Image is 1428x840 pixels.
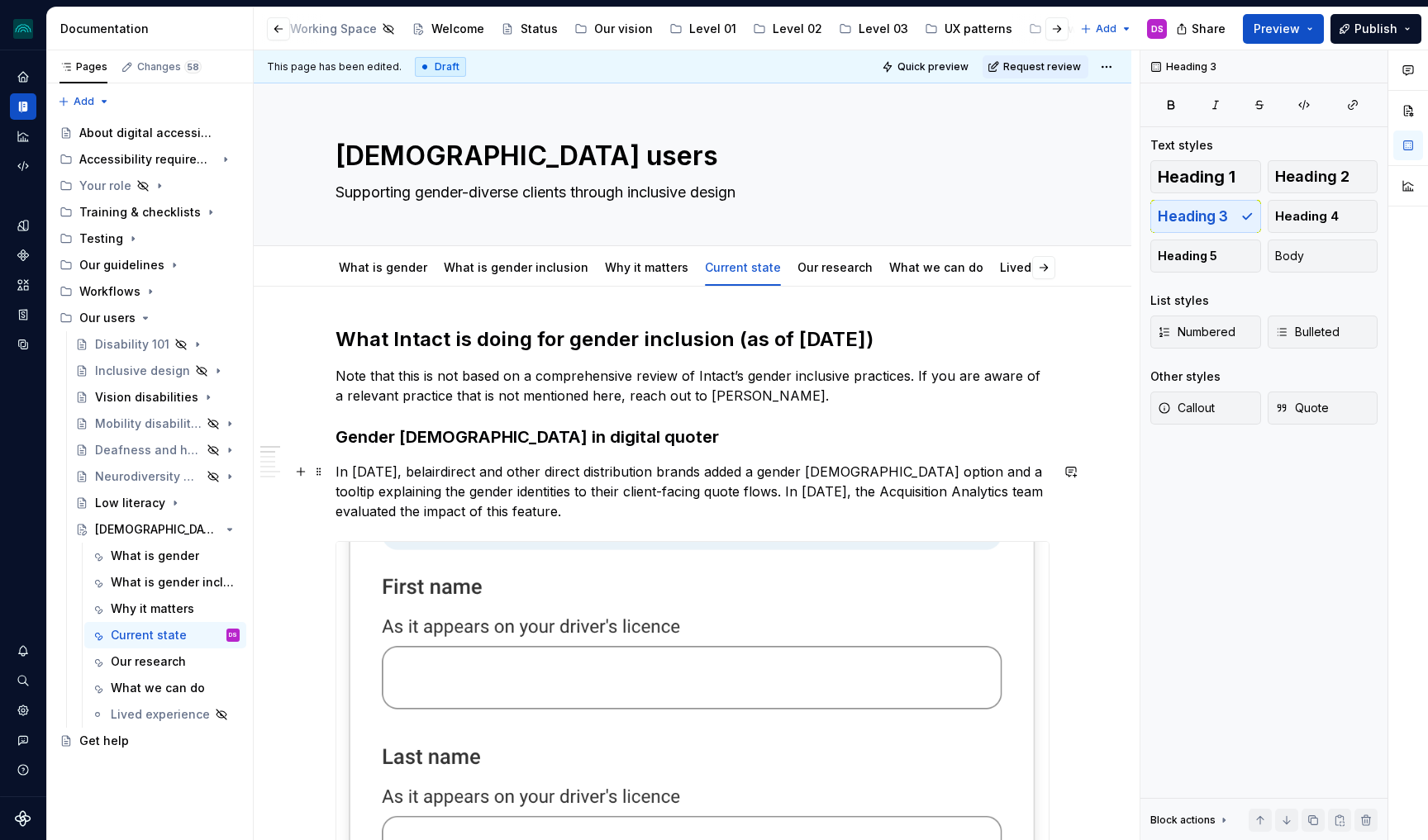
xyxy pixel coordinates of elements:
button: Add [1075,17,1137,40]
div: Page tree [264,12,1072,45]
div: Data sources [10,331,36,358]
button: Preview [1243,14,1324,44]
button: Notifications [10,638,36,664]
div: Training & checklists [53,199,246,225]
a: Our research [84,648,246,675]
div: Our research [791,249,879,284]
a: Settings [10,697,36,724]
div: Accessibility requirements [79,151,216,168]
button: Heading 4 [1268,200,1378,233]
div: Documentation [10,93,36,120]
a: Home [10,64,36,90]
a: Low literacy [69,490,246,516]
div: Text styles [1150,137,1213,154]
div: Block actions [1150,809,1230,832]
div: Our guidelines [53,252,246,278]
button: Heading 2 [1268,160,1378,193]
div: Our users [53,305,246,331]
a: Current state [705,260,781,274]
div: UX patterns [945,21,1012,37]
div: Our vision [594,21,653,37]
button: Body [1268,240,1378,273]
span: Publish [1354,21,1397,37]
a: What is gender inclusion [444,260,588,274]
span: Preview [1254,21,1300,37]
a: Storybook stories [10,301,36,328]
span: Heading 5 [1158,248,1217,264]
div: Accessibility requirements [53,146,246,173]
button: Request review [983,55,1088,78]
div: Neurodiversity & cognitive disabilities [95,468,202,485]
a: Level 02 [746,16,829,42]
a: What we can do [889,260,983,274]
a: UX patterns [918,16,1019,42]
a: Disability 101 [69,331,246,358]
div: Contact support [10,727,36,753]
a: What is gender [84,543,246,569]
div: Workflows [79,283,140,300]
button: Quick preview [877,55,976,78]
span: Heading 4 [1275,208,1339,225]
div: Draft [415,57,466,77]
a: Our vision [568,16,659,42]
button: Bulleted [1268,316,1378,349]
a: Welcome [405,16,491,42]
a: Why it matters [84,596,246,622]
div: Testing [79,230,123,247]
div: Page tree [53,120,246,754]
span: Callout [1158,400,1215,416]
button: Numbered [1150,316,1261,349]
div: Why it matters [111,600,194,617]
a: Our research [797,260,873,274]
button: Heading 5 [1150,240,1261,273]
a: About digital accessibility [53,120,246,146]
div: Assets [10,272,36,298]
span: Heading 2 [1275,168,1349,185]
span: Body [1275,248,1304,264]
img: 418c6d47-6da6-4103-8b13-b5999f8989a1.png [13,19,33,39]
span: Share [1192,21,1226,37]
div: Components [10,242,36,268]
div: Working Space [290,21,377,37]
div: Lived experience [993,249,1106,284]
a: Neurodiversity & cognitive disabilities [69,463,246,490]
a: What is gender [339,260,427,274]
div: Testing [53,225,246,252]
button: Add [53,90,115,113]
div: Lived experience [111,706,210,723]
a: Deafness and hearing disabilities [69,437,246,463]
div: Training & checklists [79,204,201,221]
button: Quote [1268,392,1378,425]
button: Share [1168,14,1236,44]
div: What is gender inclusion [437,249,595,284]
div: Inclusive design [95,363,190,379]
a: Inclusive design [69,358,246,384]
textarea: Supporting gender-diverse clients through inclusive design [332,179,1046,206]
div: Deafness and hearing disabilities [95,442,202,458]
textarea: [DEMOGRAPHIC_DATA] users [332,136,1046,176]
div: Documentation [60,21,246,37]
div: Low literacy [95,495,165,511]
a: Status [494,16,564,42]
div: Level 03 [859,21,908,37]
div: What is gender inclusion [111,574,236,591]
span: Heading 1 [1158,168,1235,185]
div: DS [1151,22,1164,36]
span: Request review [1003,60,1081,74]
div: Current state [698,249,788,284]
div: Vision disabilities [95,389,198,406]
span: This page has been edited. [267,60,402,74]
button: Heading 1 [1150,160,1261,193]
a: Analytics [10,123,36,149]
div: Get help [79,733,129,749]
a: Supernova Logo [15,810,31,827]
span: Add [1096,22,1116,36]
a: Design tokens [10,212,36,239]
div: Mobility disabilities [95,415,202,432]
a: Lived experience [1000,260,1099,274]
div: Block actions [1150,814,1216,827]
button: Publish [1330,14,1421,44]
